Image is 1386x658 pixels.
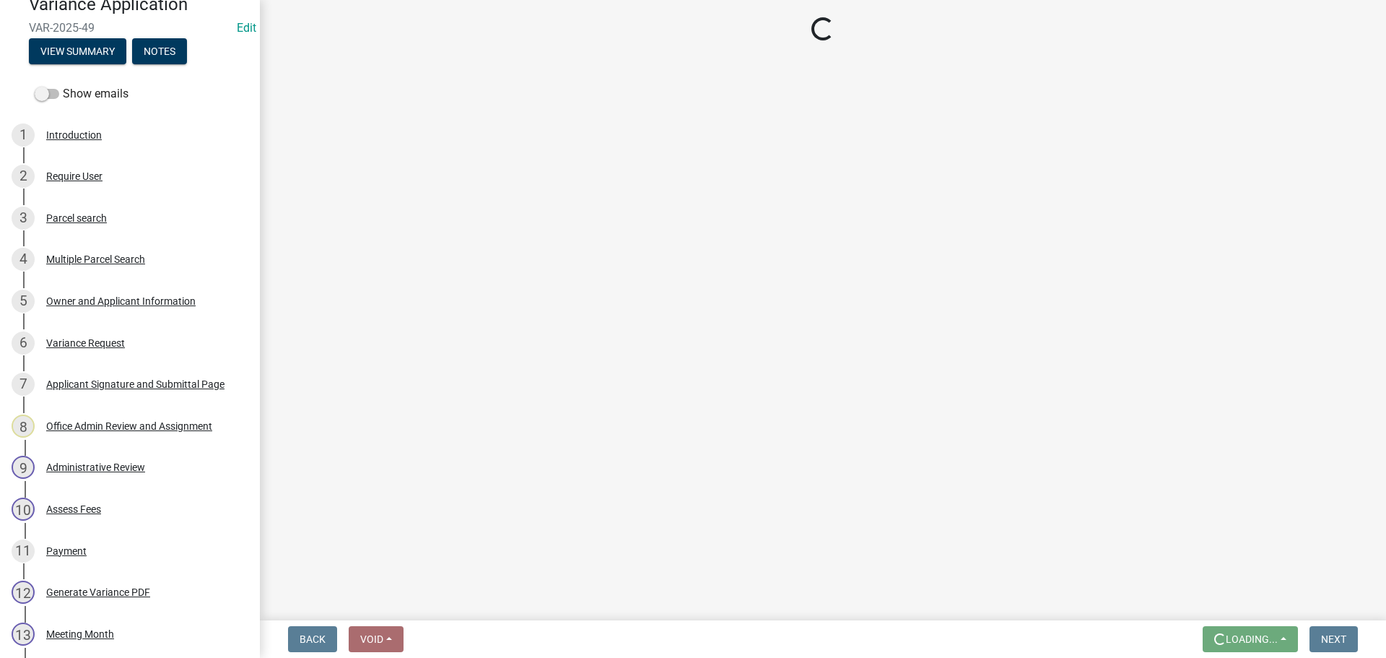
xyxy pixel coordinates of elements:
div: Administrative Review [46,462,145,472]
div: Meeting Month [46,629,114,639]
wm-modal-confirm: Summary [29,46,126,58]
div: 9 [12,456,35,479]
div: Office Admin Review and Assignment [46,421,212,431]
a: Edit [237,21,256,35]
div: 3 [12,207,35,230]
div: 12 [12,581,35,604]
span: VAR-2025-49 [29,21,231,35]
div: 2 [12,165,35,188]
div: 1 [12,124,35,147]
span: Next [1321,633,1346,645]
button: Notes [132,38,187,64]
div: Parcel search [46,213,107,223]
div: 10 [12,498,35,521]
button: Loading... [1203,626,1298,652]
button: Next [1309,626,1358,652]
div: 13 [12,623,35,646]
span: Loading... [1226,633,1278,645]
button: Void [349,626,404,652]
wm-modal-confirm: Notes [132,46,187,58]
div: 11 [12,540,35,563]
div: Introduction [46,130,102,140]
label: Show emails [35,85,128,103]
wm-modal-confirm: Edit Application Number [237,21,256,35]
span: Back [300,633,326,645]
div: 5 [12,290,35,313]
div: 6 [12,332,35,355]
div: 4 [12,248,35,271]
div: Variance Request [46,338,125,348]
button: View Summary [29,38,126,64]
div: Require User [46,171,103,181]
div: 7 [12,373,35,396]
button: Back [288,626,337,652]
div: Payment [46,546,87,556]
div: Owner and Applicant Information [46,296,196,306]
span: Void [360,633,383,645]
div: Assess Fees [46,504,101,514]
div: Generate Variance PDF [46,587,150,597]
div: Multiple Parcel Search [46,254,145,264]
div: 8 [12,415,35,438]
div: Applicant Signature and Submittal Page [46,379,225,389]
